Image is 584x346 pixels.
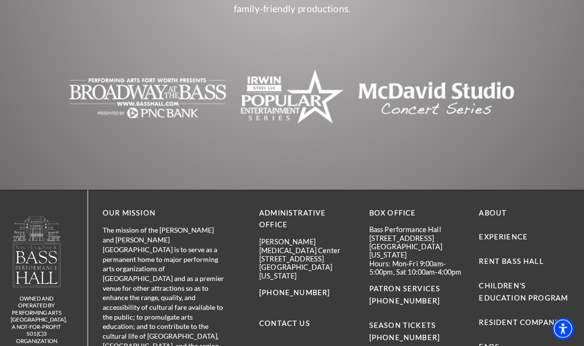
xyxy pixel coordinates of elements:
[479,282,568,303] a: Children's Education Program
[369,334,440,342] a: call 817-212-4450
[358,69,515,128] img: Text logo for "McDavid Studio Concert Series" in a clean, modern font.
[358,92,515,103] a: Text logo for "McDavid Studio Concert Series" in a clean, modern font. - open in a new tab
[369,243,465,260] p: [GEOGRAPHIC_DATA][US_STATE]
[369,226,465,234] p: Bass Performance Hall
[479,258,543,266] a: Rent Bass Hall
[259,289,330,297] a: call 817-212-4300
[369,308,465,345] p: SEASON TICKETS
[259,320,310,328] a: Contact Us
[103,208,225,220] p: OUR MISSION
[479,319,566,327] a: Resident Companies
[369,260,465,277] p: Hours: Mon-Fri 9:00am-5:00pm, Sat 10:00am-4:00pm
[259,238,355,255] p: [PERSON_NAME][MEDICAL_DATA] Center
[552,318,574,340] div: Accessibility Menu
[479,233,528,241] a: Experience
[369,235,465,243] p: [STREET_ADDRESS]
[369,297,440,305] a: call 817-212-4280
[369,208,465,220] p: BOX OFFICE
[241,66,343,131] img: The image is completely blank with no visible content.
[259,255,355,263] p: [STREET_ADDRESS]
[479,209,507,217] a: About
[259,263,355,281] p: [GEOGRAPHIC_DATA][US_STATE]
[69,92,226,103] a: The image is blank or empty. - open in a new tab
[241,92,343,103] a: The image is completely blank with no visible content. - open in a new tab
[369,283,465,308] p: PATRON SERVICES
[12,216,62,288] img: owned and operated by Performing Arts Fort Worth, A NOT-FOR-PROFIT 501(C)3 ORGANIZATION
[259,208,355,232] p: Administrative Office
[69,69,226,128] img: The image is blank or empty.
[11,296,62,346] p: owned and operated by Performing Arts [GEOGRAPHIC_DATA], A NOT-FOR-PROFIT 501(C)3 ORGANIZATION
